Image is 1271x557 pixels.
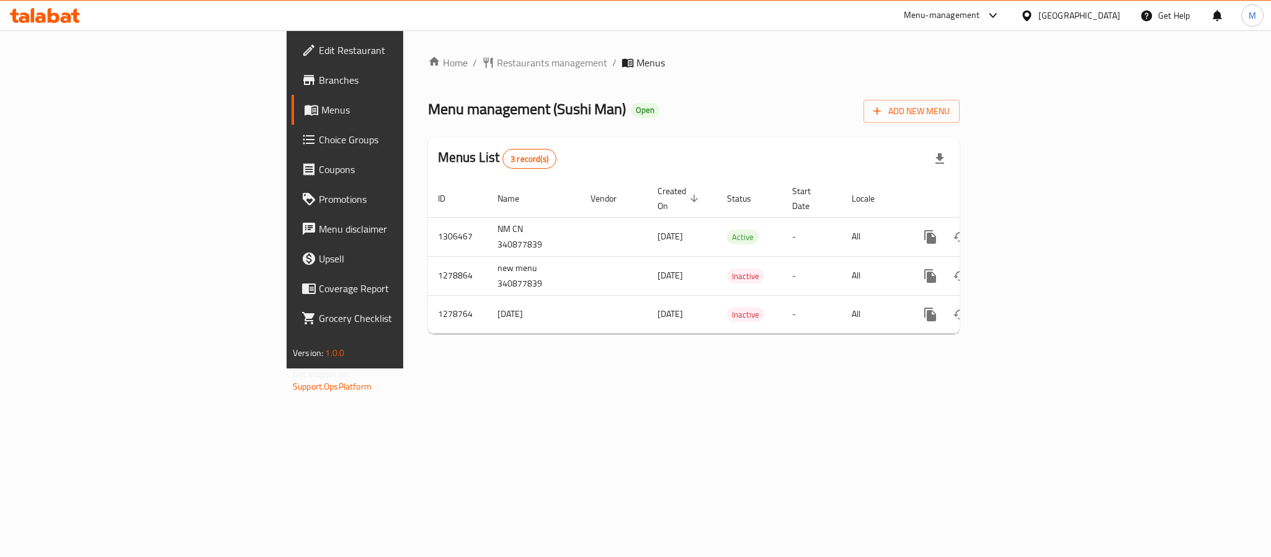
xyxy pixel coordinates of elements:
[325,345,344,361] span: 1.0.0
[292,184,499,214] a: Promotions
[319,132,489,147] span: Choice Groups
[631,105,659,115] span: Open
[319,221,489,236] span: Menu disclaimer
[319,251,489,266] span: Upsell
[852,191,891,206] span: Locale
[502,149,556,169] div: Total records count
[591,191,633,206] span: Vendor
[916,261,945,291] button: more
[904,8,980,23] div: Menu-management
[916,300,945,329] button: more
[842,256,906,295] td: All
[488,256,581,295] td: new menu 340877839
[319,162,489,177] span: Coupons
[658,184,702,213] span: Created On
[488,217,581,256] td: NM CN 340877839
[792,184,827,213] span: Start Date
[945,261,975,291] button: Change Status
[503,153,556,165] span: 3 record(s)
[1038,9,1120,22] div: [GEOGRAPHIC_DATA]
[497,191,535,206] span: Name
[292,65,499,95] a: Branches
[727,269,764,283] span: Inactive
[727,308,764,322] span: Inactive
[863,100,960,123] button: Add New Menu
[658,267,683,283] span: [DATE]
[438,148,556,169] h2: Menus List
[727,307,764,322] div: Inactive
[925,144,955,174] div: Export file
[782,295,842,333] td: -
[293,378,372,394] a: Support.OpsPlatform
[658,228,683,244] span: [DATE]
[842,295,906,333] td: All
[916,222,945,252] button: more
[945,222,975,252] button: Change Status
[782,217,842,256] td: -
[428,180,1045,334] table: enhanced table
[319,43,489,58] span: Edit Restaurant
[319,281,489,296] span: Coverage Report
[321,102,489,117] span: Menus
[727,229,759,244] div: Active
[319,311,489,326] span: Grocery Checklist
[319,73,489,87] span: Branches
[319,192,489,207] span: Promotions
[1249,9,1256,22] span: M
[482,55,607,70] a: Restaurants management
[292,274,499,303] a: Coverage Report
[497,55,607,70] span: Restaurants management
[612,55,617,70] li: /
[873,104,950,119] span: Add New Menu
[906,180,1045,218] th: Actions
[842,217,906,256] td: All
[292,125,499,154] a: Choice Groups
[292,244,499,274] a: Upsell
[727,230,759,244] span: Active
[293,366,350,382] span: Get support on:
[438,191,462,206] span: ID
[488,295,581,333] td: [DATE]
[293,345,323,361] span: Version:
[945,300,975,329] button: Change Status
[782,256,842,295] td: -
[292,95,499,125] a: Menus
[292,35,499,65] a: Edit Restaurant
[727,191,767,206] span: Status
[292,154,499,184] a: Coupons
[428,95,626,123] span: Menu management ( Sushi Man )
[658,306,683,322] span: [DATE]
[292,303,499,333] a: Grocery Checklist
[631,103,659,118] div: Open
[428,55,960,70] nav: breadcrumb
[636,55,665,70] span: Menus
[292,214,499,244] a: Menu disclaimer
